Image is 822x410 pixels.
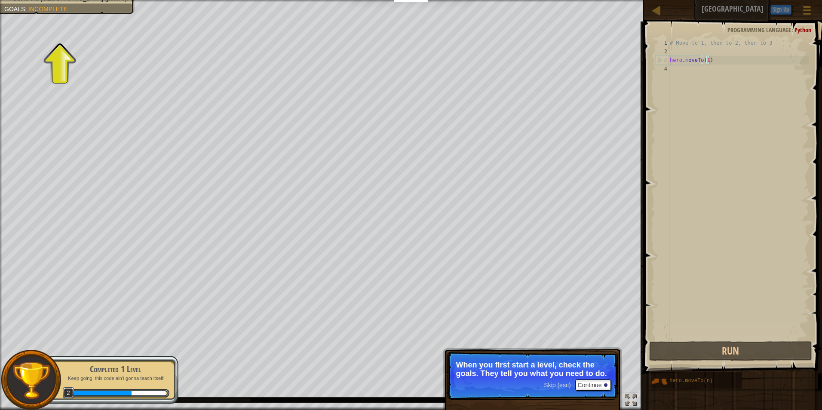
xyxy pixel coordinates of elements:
p: When you first start a level, check the goals. They tell you what you need to do. [456,361,609,378]
span: : [25,6,28,12]
button: Run [649,341,813,361]
span: : [791,26,794,34]
button: Sign Up [770,5,792,15]
button: Ask AI [720,2,743,18]
span: Ask AI [724,5,739,13]
button: Continue [575,379,611,391]
div: 3 [656,56,670,64]
p: Keep going, this code ain't gonna teach itself! [61,375,169,382]
span: Skip (esc) [544,382,570,389]
div: 2 [656,47,670,56]
span: 2 [63,387,74,399]
div: 1 [656,39,670,47]
span: Python [794,26,811,34]
div: 4 [656,64,670,73]
span: Incomplete [28,6,67,12]
span: Goals [4,6,25,12]
span: Hints [747,5,761,13]
img: portrait.png [651,373,667,389]
span: Programming language [727,26,791,34]
button: Show game menu [796,2,818,22]
div: Completed 1 Level [61,363,169,375]
img: trophy.png [12,361,51,400]
span: hero.moveTo(n) [669,378,713,384]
